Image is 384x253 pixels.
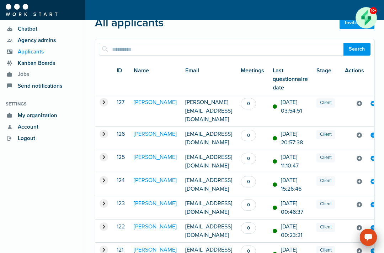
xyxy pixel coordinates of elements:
[241,66,264,75] div: Meetings
[316,66,336,75] div: Stage
[247,100,250,107] span: 0
[6,101,79,108] p: Settings
[247,202,250,208] span: 0
[247,132,250,139] span: 0
[273,66,308,92] div: Last questionnaire date
[345,66,380,75] div: Actions
[241,222,256,234] button: 0
[117,200,125,207] span: 123
[241,199,256,211] button: 0
[281,153,308,170] div: [DATE] 11:10:47
[247,225,250,232] span: 0
[6,46,79,57] a: Applicants
[370,7,377,14] div: 10+
[247,179,250,185] span: 0
[14,48,44,56] span: Applicants
[185,66,232,75] div: Email
[14,123,38,131] span: Account
[185,200,232,216] span: [EMAIL_ADDRESS][DOMAIN_NAME]
[241,176,256,187] button: 0
[320,99,332,106] span: Client
[6,4,58,16] img: WorkStart logo
[281,199,308,216] div: [DATE] 00:46:37
[320,154,332,161] span: Client
[134,130,177,138] a: [PERSON_NAME]
[185,130,232,146] span: [EMAIL_ADDRESS][DOMAIN_NAME]
[281,222,308,239] div: [DATE] 00:23:21
[320,201,332,207] span: Client
[14,134,35,143] span: Logout
[185,223,232,239] span: [EMAIL_ADDRESS][DOMAIN_NAME]
[14,25,37,33] span: Chatbot
[241,153,256,164] button: 0
[117,99,124,106] span: 127
[281,176,308,193] div: [DATE] 15:26:46
[320,131,332,138] span: Client
[134,99,177,106] a: [PERSON_NAME]
[6,69,79,80] a: Jobs
[6,35,79,46] a: Agency admins
[6,23,79,35] a: Chatbot
[14,59,55,67] span: Kanban Boards
[281,130,308,147] div: [DATE] 20:57:38
[134,223,177,230] a: [PERSON_NAME]
[281,98,308,115] div: [DATE] 03:54:51
[14,112,57,120] span: My organization
[241,130,256,141] button: 0
[6,80,79,92] a: Send notifications
[185,177,232,192] span: [EMAIL_ADDRESS][DOMAIN_NAME]
[320,177,332,184] span: Client
[247,155,250,162] span: 0
[6,133,79,144] a: Logout
[6,57,79,69] a: Kanban Boards
[117,177,125,184] span: 124
[340,16,374,29] button: Invite user
[320,224,332,231] span: Client
[134,200,177,207] a: [PERSON_NAME]
[117,154,125,161] span: 125
[134,177,177,184] a: [PERSON_NAME]
[185,154,232,169] span: [EMAIL_ADDRESS][DOMAIN_NAME]
[134,154,177,161] a: [PERSON_NAME]
[14,70,29,79] span: Jobs
[117,130,125,138] span: 126
[95,16,164,29] h1: All applicants
[117,223,125,230] span: 122
[6,121,79,133] a: Account
[6,110,79,121] a: My organization
[185,99,232,123] span: [PERSON_NAME][EMAIL_ADDRESS][DOMAIN_NAME]
[117,66,125,75] div: ID
[134,66,177,75] div: Name
[14,82,62,90] span: Send notifications
[343,43,370,56] button: Search
[14,36,56,45] span: Agency admins
[241,98,256,109] button: 0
